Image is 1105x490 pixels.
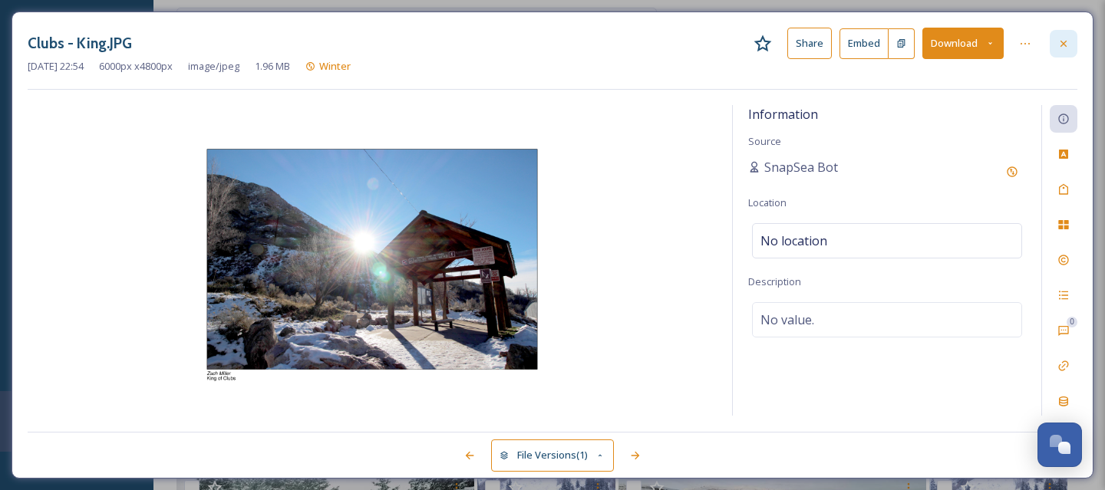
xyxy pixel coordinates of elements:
[1067,317,1077,327] div: 0
[760,232,827,250] span: No location
[748,275,801,288] span: Description
[188,59,239,74] span: image/jpeg
[839,28,889,59] button: Embed
[255,59,290,74] span: 1.96 MB
[319,59,351,73] span: Winter
[1037,423,1082,467] button: Open Chat
[787,28,832,59] button: Share
[99,59,173,74] span: 6000 px x 4800 px
[922,28,1004,59] button: Download
[748,196,787,209] span: Location
[491,439,614,471] button: File Versions(1)
[760,311,814,329] span: No value.
[748,106,818,123] span: Information
[28,32,132,54] h3: Clubs - King.JPG
[28,59,84,74] span: [DATE] 22:54
[764,158,838,176] span: SnapSea Bot
[748,134,781,148] span: Source
[28,109,717,419] img: 1CwFhILM-NHeqKxUKrI5IMaanJfdkLEBz.JPG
